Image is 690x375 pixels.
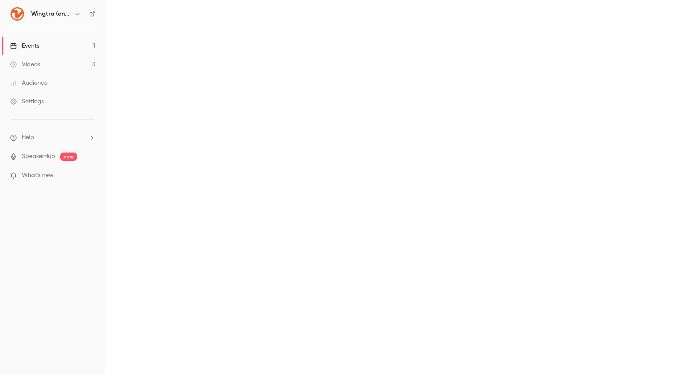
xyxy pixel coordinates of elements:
[10,133,95,142] li: help-dropdown-opener
[31,10,71,18] h6: Wingtra (english)
[10,97,44,106] div: Settings
[60,153,77,161] span: new
[22,152,55,161] a: SpeakerHub
[10,79,48,87] div: Audience
[11,7,24,21] img: Wingtra (english)
[22,171,53,180] span: What's new
[22,133,34,142] span: Help
[10,60,40,69] div: Videos
[10,42,39,50] div: Events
